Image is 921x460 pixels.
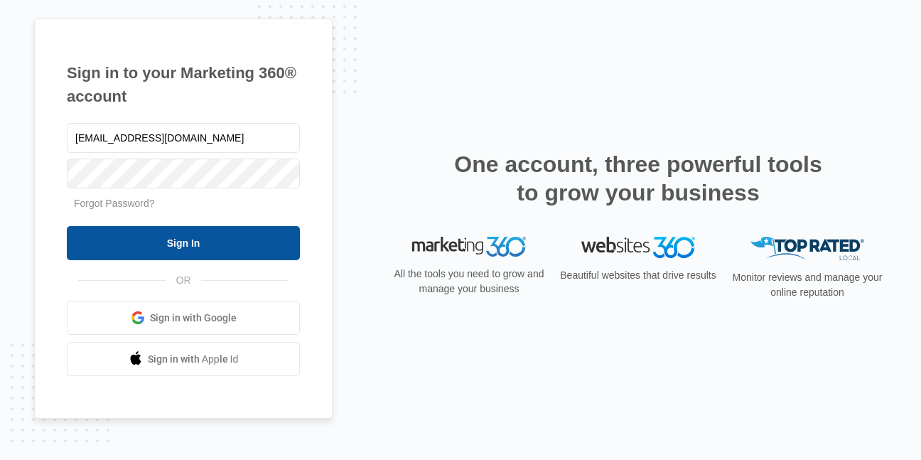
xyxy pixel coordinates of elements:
input: Sign In [67,226,300,260]
input: Email [67,123,300,153]
img: Marketing 360 [412,237,526,257]
img: Websites 360 [581,237,695,257]
h1: Sign in to your Marketing 360® account [67,61,300,108]
span: Sign in with Google [150,311,237,326]
a: Forgot Password? [74,198,155,209]
a: Sign in with Google [67,301,300,335]
span: OR [166,273,201,288]
p: Beautiful websites that drive results [559,268,718,283]
span: Sign in with Apple Id [148,352,239,367]
p: All the tools you need to grow and manage your business [389,267,549,296]
p: Monitor reviews and manage your online reputation [728,270,887,300]
h2: One account, three powerful tools to grow your business [450,150,826,207]
img: Top Rated Local [750,237,864,260]
a: Sign in with Apple Id [67,342,300,376]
